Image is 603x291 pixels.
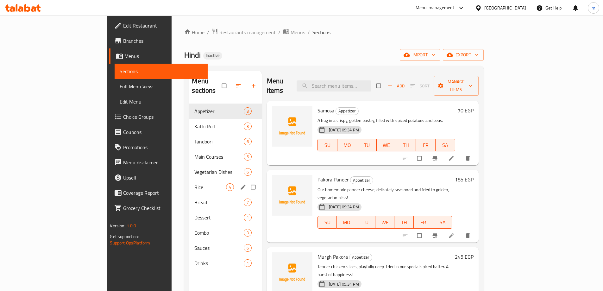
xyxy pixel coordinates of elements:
[357,139,377,151] button: TU
[349,254,372,261] div: Appetizer
[244,199,252,206] div: items
[194,107,243,115] span: Appetizer
[244,215,251,221] span: 1
[194,229,243,237] div: Combo
[194,259,243,267] span: Drinks
[109,155,207,170] a: Menu disclaimer
[109,48,207,64] a: Menus
[461,151,476,165] button: delete
[189,210,261,225] div: Dessert1
[244,123,252,130] div: items
[244,123,251,130] span: 3
[386,81,406,91] span: Add item
[109,200,207,216] a: Grocery Checklist
[123,37,202,45] span: Branches
[455,175,474,184] h6: 185 EGP
[434,76,479,96] button: Manage items
[189,195,261,210] div: Bread7
[455,252,474,261] h6: 245 EGP
[291,28,305,36] span: Menus
[123,22,202,29] span: Edit Restaurant
[244,169,251,175] span: 6
[326,204,361,210] span: [DATE] 09:34 PM
[244,154,251,160] span: 5
[189,104,261,119] div: Appetizer3
[317,263,452,279] p: Tender chicken slices, playfully deep-fried in our special spiced batter. A burst of happiness!
[247,79,262,93] button: Add section
[373,80,386,92] span: Select section
[194,244,243,252] div: Sauces
[400,49,440,61] button: import
[189,149,261,164] div: Main Courses5
[244,229,252,237] div: items
[189,256,261,271] div: Drinks1
[350,177,373,184] span: Appetizer
[416,139,436,151] button: FR
[326,281,361,287] span: [DATE] 09:34 PM
[244,245,251,251] span: 6
[189,164,261,180] div: Vegetarian Dishes6
[592,4,595,11] span: m
[194,183,226,191] span: Rice
[379,141,394,150] span: WE
[244,153,252,161] div: items
[359,218,373,227] span: TU
[109,140,207,155] a: Promotions
[218,80,231,92] span: Select all sections
[405,51,435,59] span: import
[317,175,349,184] span: Pakora Paneer
[416,4,455,12] div: Menu-management
[184,28,483,36] nav: breadcrumb
[123,204,202,212] span: Grocery Checklist
[340,141,355,150] span: MO
[267,76,289,95] h2: Menu items
[317,186,452,202] p: Our homemade paneer cheese, delicately seasoned and fried to golden, vegetarian bliss!
[278,28,280,36] li: /
[189,180,261,195] div: Rice4edit
[337,216,356,229] button: MO
[194,199,243,206] div: Bread
[244,244,252,252] div: items
[244,168,252,176] div: items
[244,230,251,236] span: 3
[120,83,202,90] span: Full Menu View
[127,222,136,230] span: 1.0.0
[317,106,334,115] span: Samosa
[399,141,413,150] span: TH
[336,107,358,115] span: Appetizer
[244,107,252,115] div: items
[123,189,202,197] span: Coverage Report
[416,218,430,227] span: FR
[433,216,452,229] button: SA
[115,79,207,94] a: Full Menu View
[194,214,243,221] div: Dessert
[194,138,243,145] span: Tandoori
[320,218,335,227] span: SU
[297,80,371,92] input: search
[448,232,456,239] a: Edit menu item
[120,98,202,105] span: Edit Menu
[239,183,248,191] button: edit
[458,106,474,115] h6: 70 EGP
[283,28,305,36] a: Menus
[448,51,479,59] span: export
[413,230,427,242] span: Select to update
[244,138,252,145] div: items
[448,155,456,161] a: Edit menu item
[115,94,207,109] a: Edit Menu
[244,214,252,221] div: items
[414,216,433,229] button: FR
[386,81,406,91] button: Add
[124,52,202,60] span: Menus
[123,143,202,151] span: Promotions
[194,153,243,161] span: Main Courses
[115,64,207,79] a: Sections
[203,53,222,58] span: Inactive
[123,174,202,181] span: Upsell
[375,216,395,229] button: WE
[244,260,251,266] span: 1
[428,229,443,243] button: Branch-specific-item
